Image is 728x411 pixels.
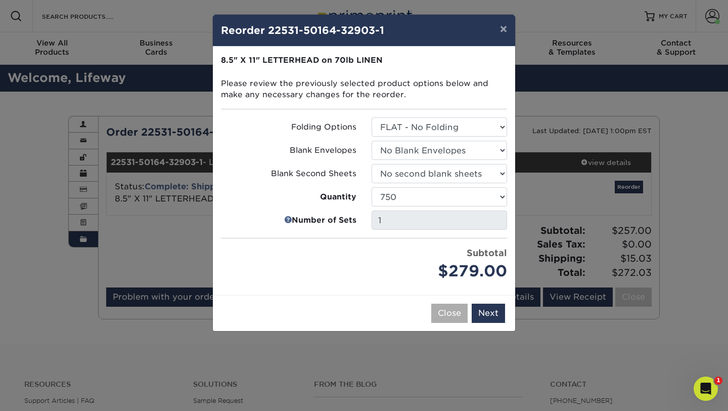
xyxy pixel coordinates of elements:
[221,145,356,156] label: Blank Envelopes
[221,23,507,38] h4: Reorder 22531-50164-32903-1
[221,55,383,65] strong: 8.5" X 11" LETTERHEAD on 70lb LINEN
[492,15,515,43] button: ×
[431,304,468,323] button: Close
[320,191,356,203] strong: Quantity
[221,168,356,180] label: Blank Second Sheets
[292,215,356,226] strong: Number of Sets
[221,121,356,133] label: Folding Options
[472,304,505,323] button: Next
[467,248,507,258] strong: Subtotal
[714,377,722,385] span: 1
[372,260,507,283] div: $279.00
[694,377,718,401] iframe: Intercom live chat
[221,55,507,101] p: Please review the previously selected product options below and make any necessary changes for th...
